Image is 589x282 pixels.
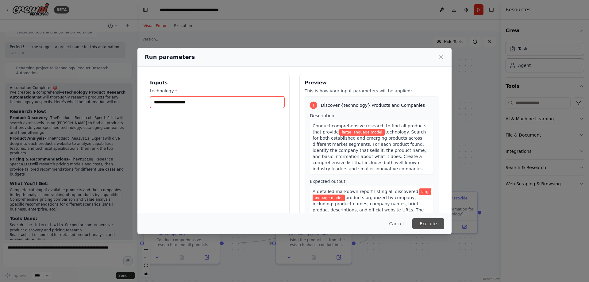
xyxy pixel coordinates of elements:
[305,88,439,94] p: This is how your input parameters will be applied:
[384,218,409,229] button: Cancel
[339,129,384,136] span: Variable: technology
[313,195,430,225] span: products organized by company, including: product names, company names, brief product description...
[313,189,418,194] span: A detailed markdown report listing all discovered
[412,218,444,229] button: Execute
[305,79,439,87] h3: Preview
[310,179,347,184] span: Expected output:
[313,129,426,171] span: technology. Search for both established and emerging products across different market segments. F...
[150,79,284,87] h3: Inputs
[310,102,317,109] div: 1
[321,102,425,108] span: Discover {technology} Products and Companies
[310,113,336,118] span: Description:
[150,88,284,94] label: technology
[145,53,195,61] h2: Run parameters
[313,123,426,134] span: Conduct comprehensive research to find all products that provide
[313,188,431,201] span: Variable: technology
